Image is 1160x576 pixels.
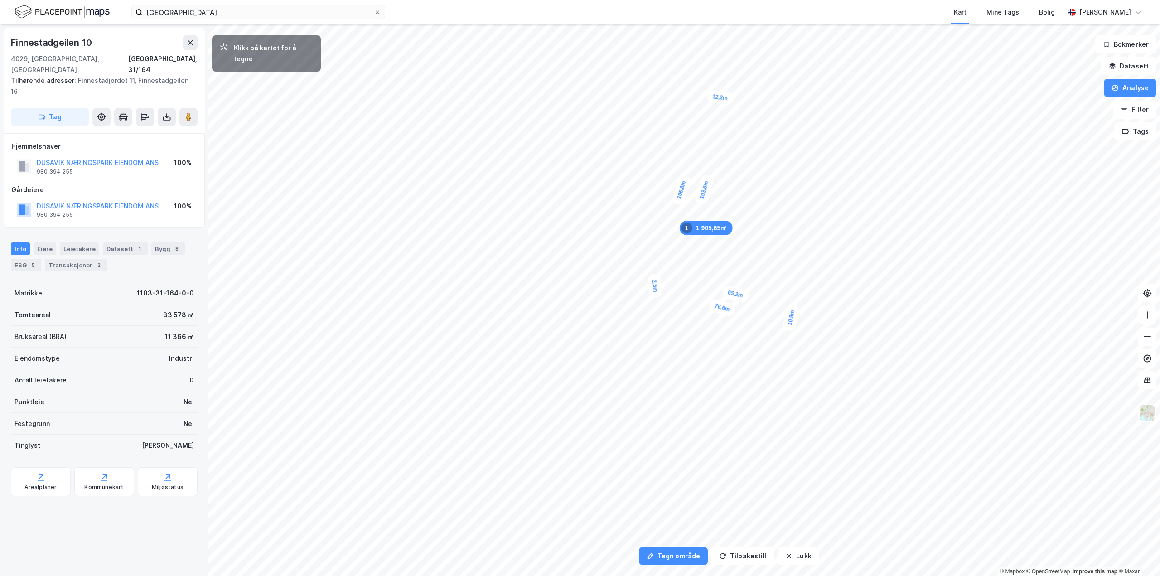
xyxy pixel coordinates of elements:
[1113,101,1156,119] button: Filter
[37,168,73,175] div: 980 394 255
[143,5,374,19] input: Søk på adresse, matrikkel, gårdeiere, leietakere eller personer
[1000,568,1025,575] a: Mapbox
[60,242,99,255] div: Leietakere
[986,7,1019,18] div: Mine Tags
[1095,35,1156,53] button: Bokmerker
[14,375,67,386] div: Antall leietakere
[234,43,314,64] div: Klikk på kartet for å tegne
[1114,122,1156,140] button: Tags
[24,484,57,491] div: Arealplaner
[11,141,197,152] div: Hjemmelshaver
[11,242,30,255] div: Info
[694,174,714,206] div: Map marker
[151,242,185,255] div: Bygg
[11,35,93,50] div: Finnestadgeilen 10
[14,331,67,342] div: Bruksareal (BRA)
[184,397,194,407] div: Nei
[11,108,89,126] button: Tag
[954,7,967,18] div: Kart
[163,310,194,320] div: 33 578 ㎡
[172,244,181,253] div: 8
[648,274,662,298] div: Map marker
[165,331,194,342] div: 11 366 ㎡
[14,397,44,407] div: Punktleie
[174,157,192,168] div: 100%
[1101,57,1156,75] button: Datasett
[14,4,110,20] img: logo.f888ab2527a4732fd821a326f86c7f29.svg
[11,77,78,84] span: Tilhørende adresser:
[639,547,708,565] button: Tegn område
[184,418,194,429] div: Nei
[672,174,692,206] div: Map marker
[681,223,692,233] div: 1
[1139,404,1156,421] img: Z
[45,259,107,271] div: Transaksjoner
[11,259,41,271] div: ESG
[1104,79,1156,97] button: Analyse
[11,53,128,75] div: 4029, [GEOGRAPHIC_DATA], [GEOGRAPHIC_DATA]
[189,375,194,386] div: 0
[14,440,40,451] div: Tinglyst
[11,75,190,97] div: Finnestadjordet 11, Finnestadgeilen 16
[11,184,197,195] div: Gårdeiere
[169,353,194,364] div: Industri
[142,440,194,451] div: [PERSON_NAME]
[680,221,733,235] div: Map marker
[1073,568,1117,575] a: Improve this map
[135,244,144,253] div: 1
[137,288,194,299] div: 1103-31-164-0-0
[128,53,198,75] div: [GEOGRAPHIC_DATA], 31/164
[14,310,51,320] div: Tomteareal
[1039,7,1055,18] div: Bolig
[14,288,44,299] div: Matrikkel
[711,547,774,565] button: Tilbakestill
[782,304,800,332] div: Map marker
[84,484,124,491] div: Kommunekart
[14,353,60,364] div: Eiendomstype
[34,242,56,255] div: Eiere
[778,547,819,565] button: Lukk
[1115,532,1160,576] iframe: Chat Widget
[721,285,750,304] div: Map marker
[152,484,184,491] div: Miljøstatus
[103,242,148,255] div: Datasett
[706,90,734,106] div: Map marker
[174,201,192,212] div: 100%
[37,211,73,218] div: 980 394 255
[29,261,38,270] div: 5
[708,298,737,317] div: Map marker
[94,261,103,270] div: 2
[1079,7,1131,18] div: [PERSON_NAME]
[1026,568,1070,575] a: OpenStreetMap
[14,418,50,429] div: Festegrunn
